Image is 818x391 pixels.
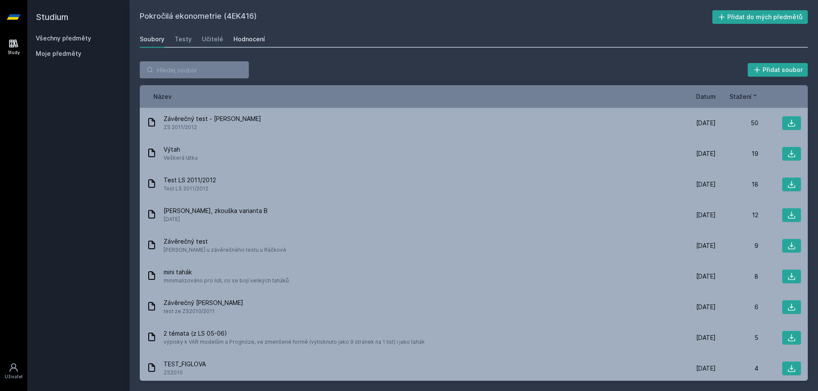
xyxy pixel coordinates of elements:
[2,34,26,60] a: Study
[2,358,26,384] a: Uživatel
[748,63,808,77] button: Přidat soubor
[164,368,206,377] span: ZS2010
[712,10,808,24] button: Přidat do mých předmětů
[164,184,216,193] span: Test LS 2011/2012
[696,272,716,281] span: [DATE]
[696,92,716,101] button: Datum
[696,333,716,342] span: [DATE]
[153,92,172,101] button: Název
[696,364,716,373] span: [DATE]
[164,207,268,215] span: [PERSON_NAME], zkouška varianta B
[716,149,758,158] div: 19
[164,329,425,338] span: 2 témata (z LS 05-06)
[233,31,265,48] a: Hodnocení
[164,338,425,346] span: výpisky k VAR modelům a Prognóze, ve zmenšené formě (vytisknuto jako 9 stránek na 1 list) i jako ...
[164,145,198,154] span: Výtah
[175,35,192,43] div: Testy
[696,211,716,219] span: [DATE]
[140,61,249,78] input: Hledej soubor
[716,364,758,373] div: 4
[164,360,206,368] span: TEST_FIGLOVA
[202,31,223,48] a: Učitelé
[729,92,752,101] span: Stažení
[164,246,286,254] span: [PERSON_NAME] u závěrečného testu u Ráčkové
[716,303,758,311] div: 6
[164,215,268,224] span: [DATE]
[729,92,758,101] button: Stažení
[164,276,289,285] span: minimalizováno pro lidi, co se bojí velikých taháků
[140,10,712,24] h2: Pokročilá ekonometrie (4EK416)
[716,211,758,219] div: 12
[716,119,758,127] div: 50
[202,35,223,43] div: Učitelé
[164,115,261,123] span: Závěrečný test - [PERSON_NAME]
[164,176,216,184] span: Test LS 2011/2012
[164,154,198,162] span: Veškerá látka
[164,237,286,246] span: Závěrečný test
[696,149,716,158] span: [DATE]
[164,123,261,132] span: ZS 2011/2012
[716,272,758,281] div: 8
[164,299,243,307] span: Závěrečný [PERSON_NAME]
[716,333,758,342] div: 5
[696,241,716,250] span: [DATE]
[696,119,716,127] span: [DATE]
[175,31,192,48] a: Testy
[36,49,81,58] span: Moje předměty
[233,35,265,43] div: Hodnocení
[164,268,289,276] span: mini tahák
[696,180,716,189] span: [DATE]
[696,303,716,311] span: [DATE]
[716,241,758,250] div: 9
[164,307,243,316] span: test ze ZS2010/2011
[36,34,91,42] a: Všechny předměty
[5,374,23,380] div: Uživatel
[716,180,758,189] div: 18
[140,35,164,43] div: Soubory
[140,31,164,48] a: Soubory
[8,49,20,56] div: Study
